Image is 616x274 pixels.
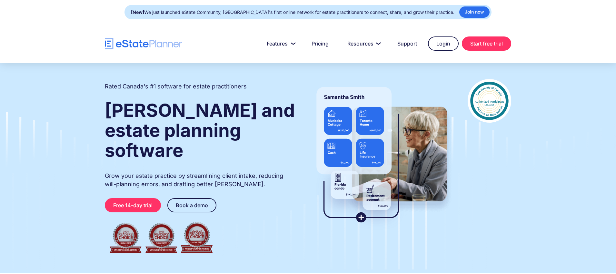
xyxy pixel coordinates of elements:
[309,79,455,231] img: estate planner showing wills to their clients, using eState Planner, a leading estate planning so...
[340,37,386,50] a: Resources
[105,198,161,212] a: Free 14-day trial
[428,36,459,51] a: Login
[462,36,511,51] a: Start free trial
[105,99,295,161] strong: [PERSON_NAME] and estate planning software
[105,172,296,188] p: Grow your estate practice by streamlining client intake, reducing will-planning errors, and draft...
[131,9,144,15] strong: [New]
[131,8,454,17] div: We just launched eState Community, [GEOGRAPHIC_DATA]'s first online network for estate practition...
[459,6,490,18] a: Join now
[105,82,247,91] h2: Rated Canada's #1 software for estate practitioners
[390,37,425,50] a: Support
[259,37,301,50] a: Features
[304,37,336,50] a: Pricing
[167,198,216,212] a: Book a demo
[105,38,182,49] a: home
